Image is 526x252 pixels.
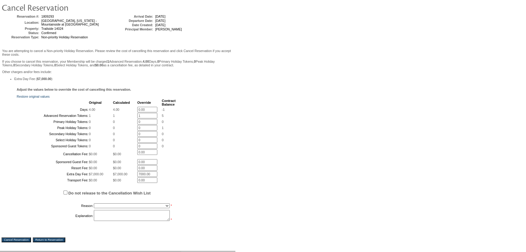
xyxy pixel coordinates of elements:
[2,49,233,81] span: Other charges and/or fees include:
[17,131,88,137] td: Secondary Holiday Tokens:
[17,88,131,91] b: Adjust the values below to override the cost of cancelling this reservation.
[89,138,91,142] span: 0
[89,144,91,148] span: 0
[17,95,50,98] a: Restore original values
[162,99,176,106] b: Contract Balance
[17,125,88,131] td: Peak Holiday Tokens:
[17,107,88,112] td: Days:
[33,237,65,242] input: Return to Reservation
[2,237,31,242] input: Cancel Reservation
[162,132,164,136] span: 0
[155,23,166,27] span: [DATE]
[54,63,56,67] b: 0
[17,202,93,209] td: Reason:
[162,108,165,111] span: -1
[155,19,166,23] span: [DATE]
[113,120,115,124] span: 0
[17,143,88,149] td: Sponsored Guest Tokens:
[89,108,95,111] span: 4.00
[113,152,121,156] span: $0.00
[2,1,123,13] img: pgTtlCancelRes.gif
[89,126,91,130] span: 0
[108,60,109,63] b: 1
[194,60,196,63] b: 0
[117,23,153,27] td: Date Created:
[41,19,99,26] span: [GEOGRAPHIC_DATA], [US_STATE] - Mountainside at [GEOGRAPHIC_DATA]
[113,138,115,142] span: 0
[41,31,56,35] span: Confirmed
[89,114,91,117] span: 1
[68,191,151,195] label: Do not release to the Cancellation Wish List
[143,60,149,63] b: 4.00
[17,171,88,177] td: Extra Day Fee:
[41,35,88,39] span: Non-priority Holiday Reservation
[113,166,121,170] span: $0.00
[113,101,130,104] b: Calculated
[162,144,164,148] span: 0
[17,113,88,118] td: Advanced Reservation Tokens:
[113,126,115,130] span: 0
[17,177,88,183] td: Transport Fee:
[17,137,88,143] td: Select Holiday Tokens:
[162,138,164,142] span: 0
[3,15,39,18] td: Reservation #:
[17,149,88,159] td: Cancellation Fee:
[13,63,15,67] b: 0
[162,126,164,130] span: 1
[157,60,159,63] b: 0
[95,63,103,67] b: $0.00
[3,19,39,26] td: Location:
[37,77,51,81] b: $7,000.00
[89,178,97,182] span: $0.00
[17,165,88,171] td: Resort Fee:
[117,15,153,18] td: Arrival Date:
[162,120,164,124] span: 0
[89,132,91,136] span: 0
[14,77,233,81] li: Extra Day Fee ( )
[89,172,103,176] span: $7,000.00
[3,27,39,30] td: Property:
[41,27,63,30] span: Trailside 14024
[113,160,121,164] span: $0.00
[113,132,115,136] span: 0
[17,119,88,124] td: Primary Holiday Tokens:
[155,15,166,18] span: [DATE]
[137,101,151,104] b: Override
[113,178,121,182] span: $0.00
[17,210,93,222] td: Explanation:
[89,120,91,124] span: 0
[117,27,153,31] td: Principal Member:
[117,19,153,23] td: Departure Date:
[113,108,119,111] span: 4.00
[113,114,115,117] span: 1
[89,160,97,164] span: $0.00
[89,166,97,170] span: $0.00
[17,159,88,165] td: Sponsored Guest Fee:
[89,152,97,156] span: $0.00
[155,27,182,31] span: [PERSON_NAME]
[3,31,39,35] td: Status:
[3,35,39,39] td: Reservation Type:
[113,144,115,148] span: 0
[41,15,54,18] span: 1809293
[2,60,233,67] p: If you choose to cancel this reservation, your Membership will be charged Advanced Reservation, D...
[162,114,164,117] span: 5
[113,172,127,176] span: $7,000.00
[2,49,233,56] p: You are attempting to cancel a Non-priority Holiday Reservation. Please review the cost of cancel...
[89,101,102,104] b: Original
